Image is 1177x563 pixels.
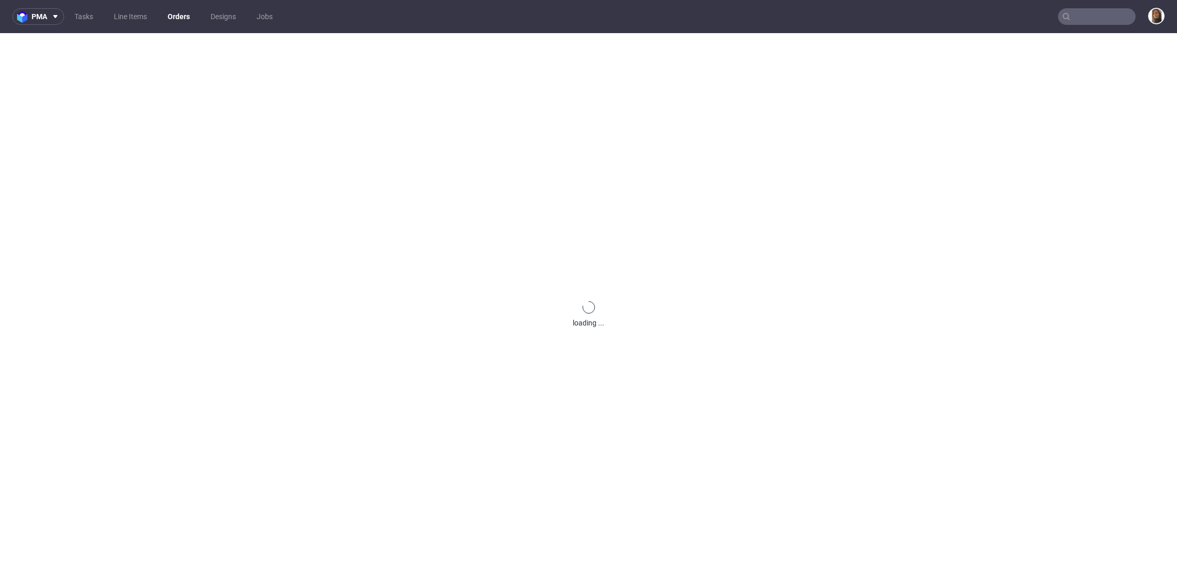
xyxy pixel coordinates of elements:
[1149,9,1164,23] img: Angelina Marć
[573,318,604,328] div: loading ...
[108,8,153,25] a: Line Items
[161,8,196,25] a: Orders
[250,8,279,25] a: Jobs
[17,11,32,23] img: logo
[204,8,242,25] a: Designs
[68,8,99,25] a: Tasks
[32,13,47,20] span: pma
[12,8,64,25] button: pma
